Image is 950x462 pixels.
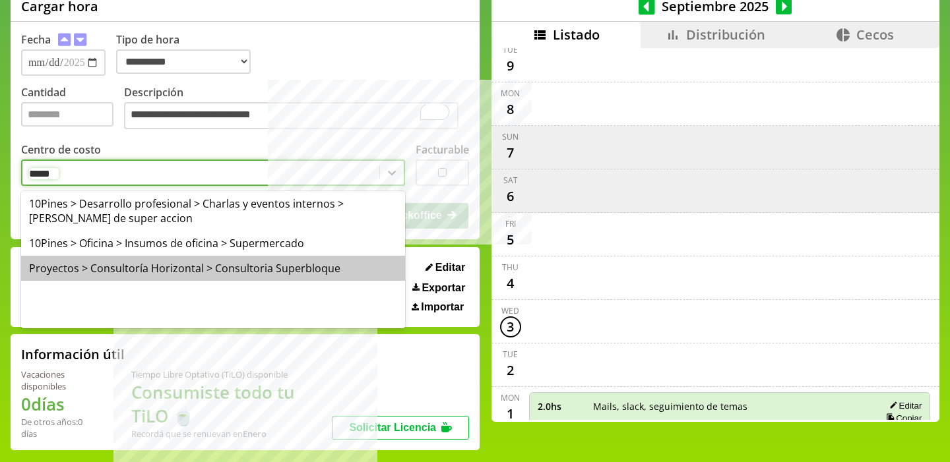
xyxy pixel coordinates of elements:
[500,360,521,381] div: 2
[686,26,765,43] span: Distribución
[500,316,521,337] div: 3
[538,400,584,413] span: 2.0 hs
[21,256,405,281] div: Proyectos > Consultoría Horizontal > Consultoria Superbloque
[885,400,922,411] button: Editar
[553,26,600,43] span: Listado
[131,380,332,428] h1: Consumiste todo tu TiLO 🍵
[500,99,521,120] div: 8
[882,413,922,424] button: Copiar
[500,229,521,250] div: 5
[435,262,465,274] span: Editar
[408,281,469,295] button: Exportar
[500,55,521,76] div: 9
[505,218,516,229] div: Fri
[501,305,519,316] div: Wed
[416,142,469,157] label: Facturable
[124,102,459,130] textarea: To enrich screen reader interactions, please activate Accessibility in Grammarly extension settings
[21,345,125,363] h2: Información útil
[21,32,51,47] label: Fecha
[500,142,521,163] div: 7
[856,26,894,43] span: Cecos
[21,416,100,440] div: De otros años: 0 días
[491,48,939,420] div: scrollable content
[502,131,519,142] div: Sun
[21,85,124,133] label: Cantidad
[131,368,332,380] div: Tiempo Libre Optativo (TiLO) disponible
[21,102,113,127] input: Cantidad
[501,392,520,403] div: Mon
[349,422,436,433] span: Solicitar Licencia
[500,403,521,424] div: 1
[503,175,518,186] div: Sat
[21,368,100,392] div: Vacaciones disponibles
[593,400,867,413] span: Mails, slack, seguimiento de temas
[422,261,469,274] button: Editar
[500,186,521,207] div: 6
[503,349,518,360] div: Tue
[116,32,261,76] label: Tipo de hora
[502,262,519,273] div: Thu
[503,44,518,55] div: Tue
[21,392,100,416] h1: 0 días
[501,88,520,99] div: Mon
[421,301,464,313] span: Importar
[116,49,251,74] select: Tipo de hora
[131,428,332,440] div: Recordá que se renuevan en
[21,142,101,157] label: Centro de costo
[21,191,405,231] div: 10Pines > Desarrollo profesional > Charlas y eventos internos > [PERSON_NAME] de super accion
[500,273,521,294] div: 4
[124,85,469,133] label: Descripción
[243,428,267,440] b: Enero
[422,282,465,294] span: Exportar
[332,416,469,440] button: Solicitar Licencia
[21,231,405,256] div: 10Pines > Oficina > Insumos de oficina > Supermercado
